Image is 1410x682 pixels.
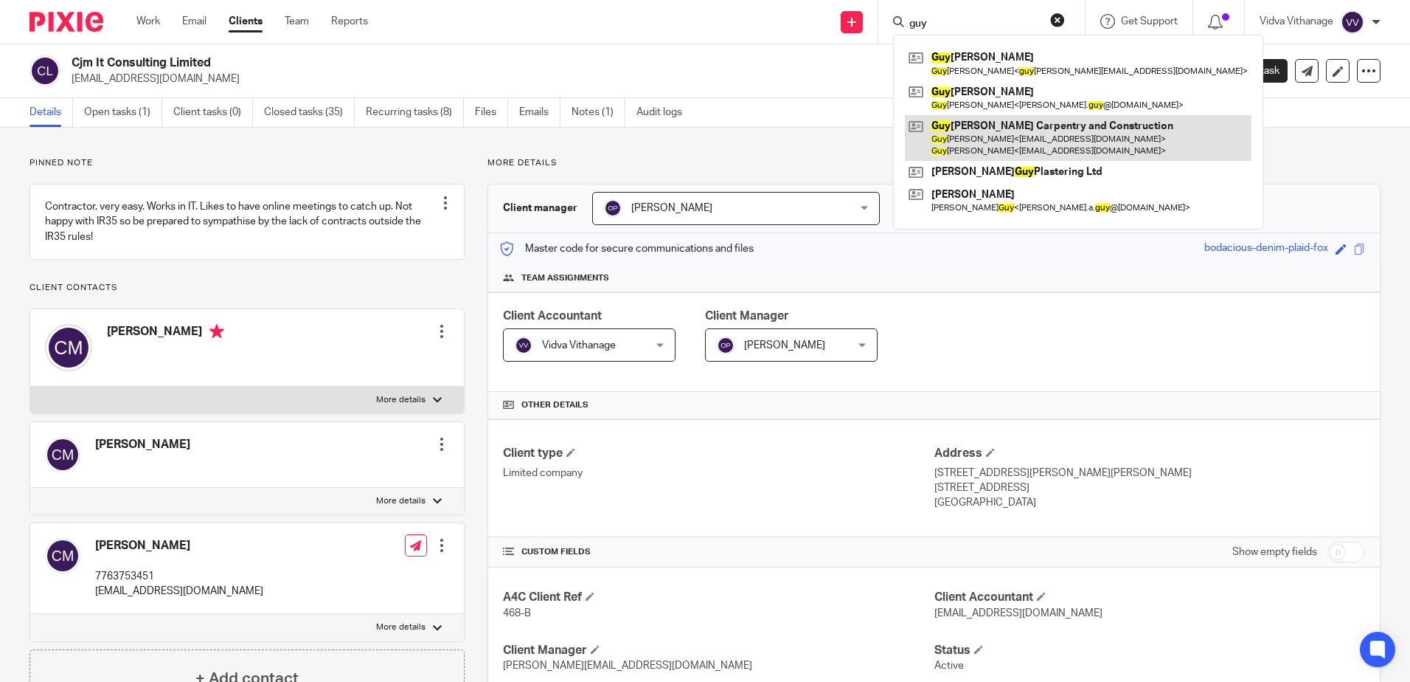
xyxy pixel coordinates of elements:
[705,310,789,322] span: Client Manager
[182,14,206,29] a: Email
[521,272,609,284] span: Team assignments
[95,437,190,452] h4: [PERSON_NAME]
[29,282,465,294] p: Client contacts
[631,203,712,213] span: [PERSON_NAME]
[173,98,253,127] a: Client tasks (0)
[542,340,616,351] span: Vidva Vithanage
[136,14,160,29] a: Work
[487,157,1381,169] p: More details
[209,324,224,339] i: Primary
[934,466,1365,480] p: [STREET_ADDRESS][PERSON_NAME][PERSON_NAME]
[717,337,734,354] img: svg%3E
[95,538,263,554] h4: [PERSON_NAME]
[934,495,1365,510] p: [GEOGRAPHIC_DATA]
[934,590,1365,605] h4: Client Accountant
[475,98,508,127] a: Files
[908,18,1041,31] input: Search
[285,14,309,29] a: Team
[72,55,958,71] h2: Cjm It Consulting Limited
[503,446,934,461] h4: Client type
[934,446,1365,461] h4: Address
[95,569,263,584] p: 7763753451
[503,608,531,619] span: 468-B
[744,340,825,351] span: [PERSON_NAME]
[72,72,1180,86] p: [EMAIL_ADDRESS][DOMAIN_NAME]
[1260,14,1333,29] p: Vidva Vithanage
[934,643,1365,658] h4: Status
[45,324,92,371] img: svg%3E
[503,310,602,322] span: Client Accountant
[519,98,560,127] a: Emails
[264,98,355,127] a: Closed tasks (35)
[1121,16,1178,27] span: Get Support
[45,538,80,573] img: svg%3E
[934,661,964,671] span: Active
[29,157,465,169] p: Pinned note
[107,324,224,342] h4: [PERSON_NAME]
[503,546,934,558] h4: CUSTOM FIELDS
[499,241,754,256] p: Master code for secure communications and files
[229,14,263,29] a: Clients
[934,608,1102,619] span: [EMAIL_ADDRESS][DOMAIN_NAME]
[84,98,162,127] a: Open tasks (1)
[503,466,934,480] p: Limited company
[366,98,464,127] a: Recurring tasks (8)
[1204,241,1328,258] div: bodacious-denim-plaid-fox
[503,590,934,605] h4: A4C Client Ref
[29,55,60,86] img: svg%3E
[95,584,263,599] p: [EMAIL_ADDRESS][DOMAIN_NAME]
[572,98,625,127] a: Notes (1)
[29,98,73,127] a: Details
[45,437,80,472] img: svg%3E
[331,14,368,29] a: Reports
[604,199,622,217] img: svg%3E
[29,12,103,32] img: Pixie
[376,394,426,406] p: More details
[503,201,577,216] h3: Client manager
[503,643,934,658] h4: Client Manager
[515,337,532,354] img: svg%3E
[376,495,426,507] p: More details
[1050,13,1065,27] button: Clear
[934,480,1365,495] p: [STREET_ADDRESS]
[1232,545,1317,559] label: Show empty fields
[521,399,588,411] span: Other details
[1341,10,1364,34] img: svg%3E
[503,661,752,671] span: [PERSON_NAME][EMAIL_ADDRESS][DOMAIN_NAME]
[376,621,426,633] p: More details
[636,98,693,127] a: Audit logs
